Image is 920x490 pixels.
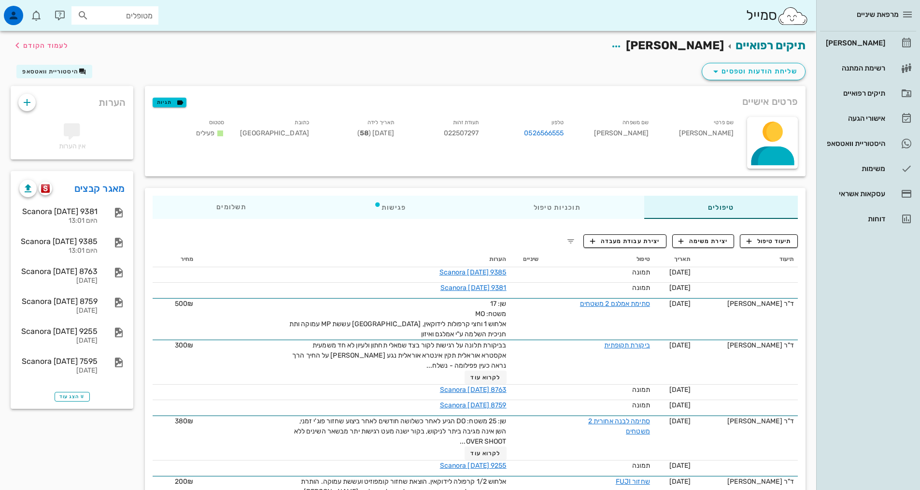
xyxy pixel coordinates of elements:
small: סטטוס [209,119,225,126]
span: 300₪ [175,341,193,349]
a: שחזור FUJI [616,477,650,486]
div: ד"ר [PERSON_NAME] [698,416,794,426]
div: Scanora [DATE] 9381 [19,207,98,216]
a: אישורי הגעה [820,107,916,130]
span: תשלומים [216,204,246,211]
small: שם משפחה [623,119,649,126]
button: scanora logo [39,182,52,195]
span: בביקורת תלונה על רגישות לקור בצד שמאלי תחתון ולעיון לא חד משמעית אקסטרא אוראלית תקין אינטרא אוראל... [292,341,506,370]
span: יצירת משימה [679,237,728,245]
span: מרפאת שיניים [857,10,899,19]
span: 200₪ [175,477,193,486]
span: הצג עוד [59,394,85,400]
div: היום 13:01 [19,217,98,225]
button: לעמוד הקודם [12,37,68,54]
span: אין הערות [59,142,85,150]
a: ביקורת תקופתית [604,341,650,349]
div: Scanora [DATE] 8759 [19,297,98,306]
span: תמונה [632,268,650,276]
button: יצירת עבודת מעבדה [583,234,666,248]
a: 0526566555 [524,128,564,139]
th: טיפול [542,252,654,267]
span: [DATE] [669,461,691,470]
a: תגהיסטוריית וואטסאפ [820,132,916,155]
div: [DATE] [19,337,98,345]
span: 500₪ [175,300,193,308]
img: SmileCloud logo [777,6,808,26]
div: היסטוריית וואטסאפ [824,140,885,147]
a: מאגר קבצים [74,181,125,196]
th: מחיר [153,252,197,267]
a: Scanora [DATE] 9381 [440,284,507,292]
div: [PERSON_NAME] [571,115,656,144]
span: [DATE] [669,341,691,349]
button: שליחת הודעות וטפסים [702,63,806,80]
span: [DATE] [669,300,691,308]
div: [DATE] [19,277,98,285]
span: [DATE] [669,386,691,394]
div: Scanora [DATE] 7595 [19,357,98,366]
a: תיקים רפואיים [736,39,806,52]
strong: 58 [360,129,368,137]
div: תיקים רפואיים [824,89,885,97]
a: Scanora [DATE] 9255 [440,461,507,470]
small: כתובת [295,119,309,126]
span: [DATE] [669,401,691,409]
a: עסקאות אשראי [820,182,916,205]
span: תמונה [632,284,650,292]
span: היסטוריית וואטסאפ [22,68,78,75]
button: לקרוא עוד [465,371,507,384]
div: סמייל [746,5,808,26]
button: לקרוא עוד [465,447,507,460]
div: Scanora [DATE] 9255 [19,327,98,336]
span: תמונה [632,386,650,394]
span: תמונה [632,401,650,409]
a: משימות [820,157,916,180]
span: תיעוד טיפול [747,237,792,245]
a: Scanora [DATE] 8759 [440,401,507,409]
span: שליחת הודעות וטפסים [710,66,797,77]
small: טלפון [552,119,564,126]
div: Scanora [DATE] 9385 [19,237,98,246]
span: 022507297 [444,129,479,137]
div: [PERSON_NAME] [824,39,885,47]
span: תמונה [632,461,650,470]
span: [DATE] [669,477,691,486]
span: לעמוד הקודם [23,42,68,50]
button: הצג עוד [55,392,90,402]
div: ד"ר [PERSON_NAME] [698,476,794,487]
small: תעודת זהות [453,119,479,126]
a: רשימת המתנה [820,57,916,80]
span: [DATE] [669,268,691,276]
button: תגיות [153,98,186,107]
th: הערות [197,252,510,267]
span: פרטים אישיים [742,94,798,109]
span: תג [28,8,34,14]
button: היסטוריית וואטסאפ [16,65,92,78]
div: ד"ר [PERSON_NAME] [698,299,794,309]
a: סתימה לבנה אחורית 2 משטחים [588,417,650,435]
div: [PERSON_NAME] [656,115,741,144]
th: שיניים [510,252,542,267]
th: תאריך [654,252,694,267]
span: [DATE] [669,284,691,292]
div: [DATE] [19,367,98,375]
span: לקרוא עוד [470,374,500,381]
span: [DATE] ( ) [357,129,394,137]
span: פעילים [196,129,215,137]
a: דוחות [820,207,916,231]
div: אישורי הגעה [824,115,885,122]
a: Scanora [DATE] 9385 [439,268,507,276]
div: היום 13:01 [19,247,98,255]
img: scanora logo [41,184,50,193]
div: פגישות [310,196,470,219]
span: [DATE] [669,417,691,425]
div: משימות [824,165,885,173]
span: יצירת עבודת מעבדה [590,237,660,245]
a: [PERSON_NAME] [820,31,916,55]
span: [GEOGRAPHIC_DATA] [240,129,309,137]
a: סתימת אמלגם 2 משטחים [580,300,650,308]
th: תיעוד [694,252,798,267]
button: תיעוד טיפול [740,234,798,248]
div: ד"ר [PERSON_NAME] [698,340,794,350]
